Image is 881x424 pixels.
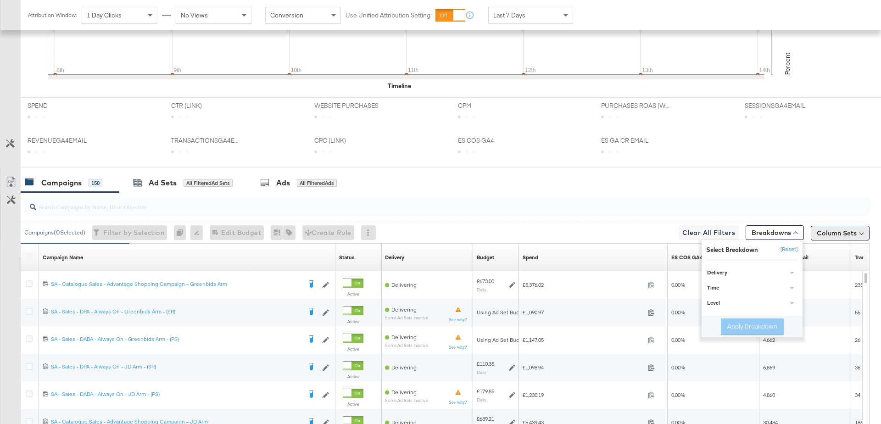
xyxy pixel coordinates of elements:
div: Delivery [707,269,798,277]
a: Shows the current state of your Ad Campaign. [339,254,355,261]
span: Conversion [270,11,303,19]
a: Reflects the ability of your Ad Campaign to achieve delivery based on ad states, schedule and bud... [385,254,404,261]
span: CPC (LINK) [314,136,383,145]
div: Ad Sets [149,178,177,188]
sub: Daily [477,397,486,402]
span: Last 7 Days [493,11,525,19]
div: Time [707,285,798,292]
span: SPEND [28,101,96,110]
div: Select Breakdown [706,245,758,254]
span: 0.00% [671,281,685,288]
span: £1,147.05 [523,336,644,343]
label: Active [343,346,363,352]
span: SESSIONSGA4EMAIL [745,101,814,110]
a: The maximum amount you're willing to spend on your ads, on average each day or over the lifetime ... [477,254,494,261]
span: 26 [855,336,860,343]
div: 150 [89,179,102,187]
a: SA - Sales - DPA - Always On - Greenbids Arm - (SR) [51,308,301,317]
div: SA - Sales - DPA - Always On - JD Arm - (SR) [51,363,301,370]
span: 0.00% [671,309,685,316]
span: REVENUEGA4EMAIL [28,136,96,145]
div: Using Ad Set Budget [477,309,528,316]
div: All Filtered Ads [297,179,337,187]
span: 4,860 [763,391,775,398]
button: Column Sets [811,226,870,240]
span: 0.00% [671,391,685,398]
div: 0 [174,225,190,240]
span: 0.00% [671,336,685,343]
span: Delivering [391,364,417,371]
a: SA - Sales - DPA - Always On - JD Arm - (SR) [51,363,301,372]
div: Campaigns ( 0 Selected) [24,229,85,237]
a: Time [702,281,803,296]
label: Active [343,401,363,407]
sub: Some Ad Sets Inactive [385,398,428,403]
a: SA - Sales - DABA - Always On - Greenbids Arm - (PS) [51,335,301,345]
span: TRANSACTIONSGA4EMAIL [171,136,240,145]
label: Active [343,291,363,297]
button: Clear All Filters [679,225,739,240]
div: Timeline [388,82,411,90]
span: 34 [855,391,860,398]
a: ES COS GA4 [671,254,703,261]
input: Search Campaigns by Name, ID or Objective [36,194,792,212]
span: Delivering [391,281,417,288]
label: Active [343,374,363,379]
span: 36 [855,364,860,371]
sub: Some Ad Sets Inactive [385,315,428,320]
button: Breakdowns [746,225,804,240]
span: CPM [458,101,527,110]
div: All Filtered Ad Sets [184,179,233,187]
a: SA - Catalogue Sales - Advantage Shopping Campaign – Greenbids Arm [51,280,301,290]
div: SA - Sales - DABA - Always On - Greenbids Arm - (PS) [51,335,301,343]
a: Your campaign name. [43,254,83,261]
text: Percent [783,53,792,75]
div: SA - Sales - DPA - Always On - Greenbids Arm - (SR) [51,308,301,315]
sub: Some Ad Sets Inactive [385,343,428,348]
label: Active [343,318,363,324]
div: Campaign Name [43,254,83,261]
div: Delivery [385,254,404,261]
span: 1 Day Clicks [87,11,122,19]
span: 6,869 [763,364,775,371]
sub: Daily [477,369,486,375]
a: The total amount spent to date. [523,254,538,261]
sub: Daily [477,287,486,292]
div: SA - Sales - DABA - Always On - JD Arm - (PS) [51,391,301,398]
span: ES GA CR EMAIL [601,136,670,145]
button: [Reset] [775,242,798,257]
span: No Views [181,11,208,19]
span: Clear All Filters [682,227,735,239]
span: £5,376.02 [523,281,644,288]
a: Delivery [702,265,803,280]
div: Ads [276,178,290,188]
div: SA - Catalogue Sales - Advantage Shopping Campaign – Greenbids Arm [51,280,301,288]
span: 235 [855,281,863,288]
div: £689.21 [477,415,494,423]
div: £110.35 [477,360,494,368]
span: Delivering [391,306,417,313]
span: ES COS GA4 [458,136,527,145]
span: CTR (LINK) [171,101,240,110]
div: Using Ad Set Budget [477,336,528,344]
div: £673.00 [477,278,494,285]
span: WEBSITE PURCHASES [314,101,383,110]
span: £1,090.97 [523,309,644,316]
span: 0.00% [671,364,685,371]
div: Spend [523,254,538,261]
label: Use Unified Attribution Setting: [346,11,432,20]
span: 4,662 [763,336,775,343]
span: 55 [855,309,860,316]
span: £1,098.94 [523,364,644,371]
a: Level [702,296,803,311]
div: £179.85 [477,388,494,395]
span: PURCHASES ROAS (WEBSITE EVENTS) [601,101,670,110]
span: £1,230.19 [523,391,644,398]
div: Attribution Window: [28,12,77,18]
span: Delivering [391,389,417,396]
div: Campaigns [41,178,82,188]
span: Delivering [391,334,417,340]
div: Budget [477,254,494,261]
div: Status [339,254,355,261]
